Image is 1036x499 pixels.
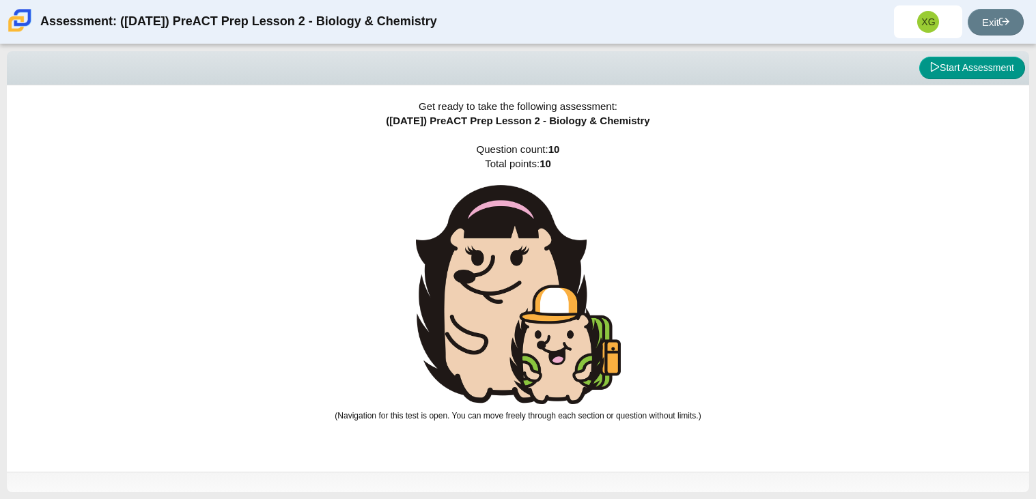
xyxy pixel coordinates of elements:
a: Carmen School of Science & Technology [5,25,34,37]
span: Get ready to take the following assessment: [419,100,617,112]
b: 10 [540,158,551,169]
img: hedgehog-teacher-with-student.png [416,185,621,404]
small: (Navigation for this test is open. You can move freely through each section or question without l... [335,411,701,420]
span: Question count: Total points: [335,143,701,420]
b: 10 [548,143,560,155]
div: Assessment: ([DATE]) PreACT Prep Lesson 2 - Biology & Chemistry [40,5,437,38]
button: Start Assessment [919,57,1025,80]
span: XG [921,17,935,27]
img: Carmen School of Science & Technology [5,6,34,35]
span: ([DATE]) PreACT Prep Lesson 2 - Biology & Chemistry [386,115,649,126]
a: Exit [968,9,1024,35]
